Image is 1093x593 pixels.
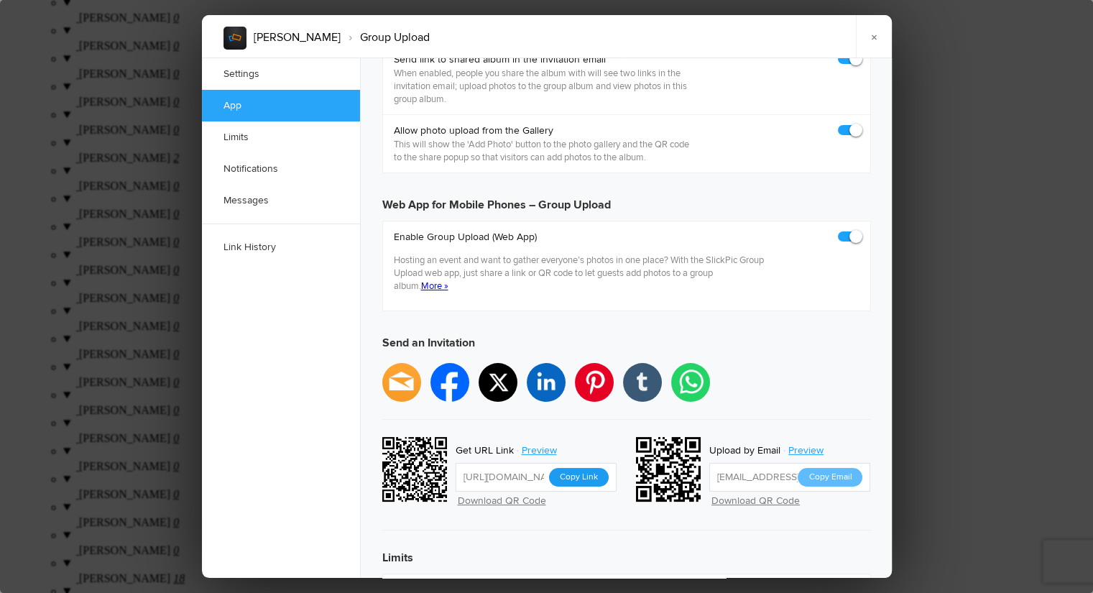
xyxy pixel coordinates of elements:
div: Upload by Email [709,441,780,460]
div: Get URL Link [456,441,514,460]
b: Enable Group Upload (Web App) [394,230,766,244]
p: Hosting an event and want to gather everyone’s photos in one place? With the SlickPic Group Uploa... [394,254,766,293]
button: Copy Link [549,468,609,487]
div: 3trb8@slickpic.net [636,437,705,506]
p: This will show the 'Add Photo' button to the photo gallery and the QR code to the share popup so ... [394,138,696,164]
li: twitter [479,363,517,402]
a: Preview [514,441,568,460]
div: https://slickpic.us/18335408MTjj [382,437,451,506]
li: Group Upload [341,25,430,50]
a: Preview [780,441,834,460]
a: Messages [202,185,360,216]
h3: Send an Invitation [382,323,871,363]
li: tumblr [623,363,662,402]
h3: Web App for Mobile Phones – Group Upload [382,185,871,213]
button: Copy Email [798,468,862,487]
li: whatsapp [671,363,710,402]
a: Settings [202,58,360,90]
a: Notifications [202,153,360,185]
b: Allow photo upload from the Gallery [394,124,696,138]
p: When enabled, people you share the album with will see two links in the invitation email; upload ... [394,67,696,106]
li: facebook [430,363,469,402]
a: × [856,15,892,58]
a: App [202,90,360,121]
img: album_sample.webp [223,27,246,50]
a: Download QR Code [711,495,800,507]
li: pinterest [575,363,614,402]
li: linkedin [527,363,566,402]
li: [PERSON_NAME] [254,25,341,50]
a: More » [421,280,448,292]
a: Link History [202,231,360,263]
b: Send link to shared album in the invitation email [394,52,696,67]
h3: Limits [382,538,871,566]
a: Limits [202,121,360,153]
a: Download QR Code [458,495,546,507]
